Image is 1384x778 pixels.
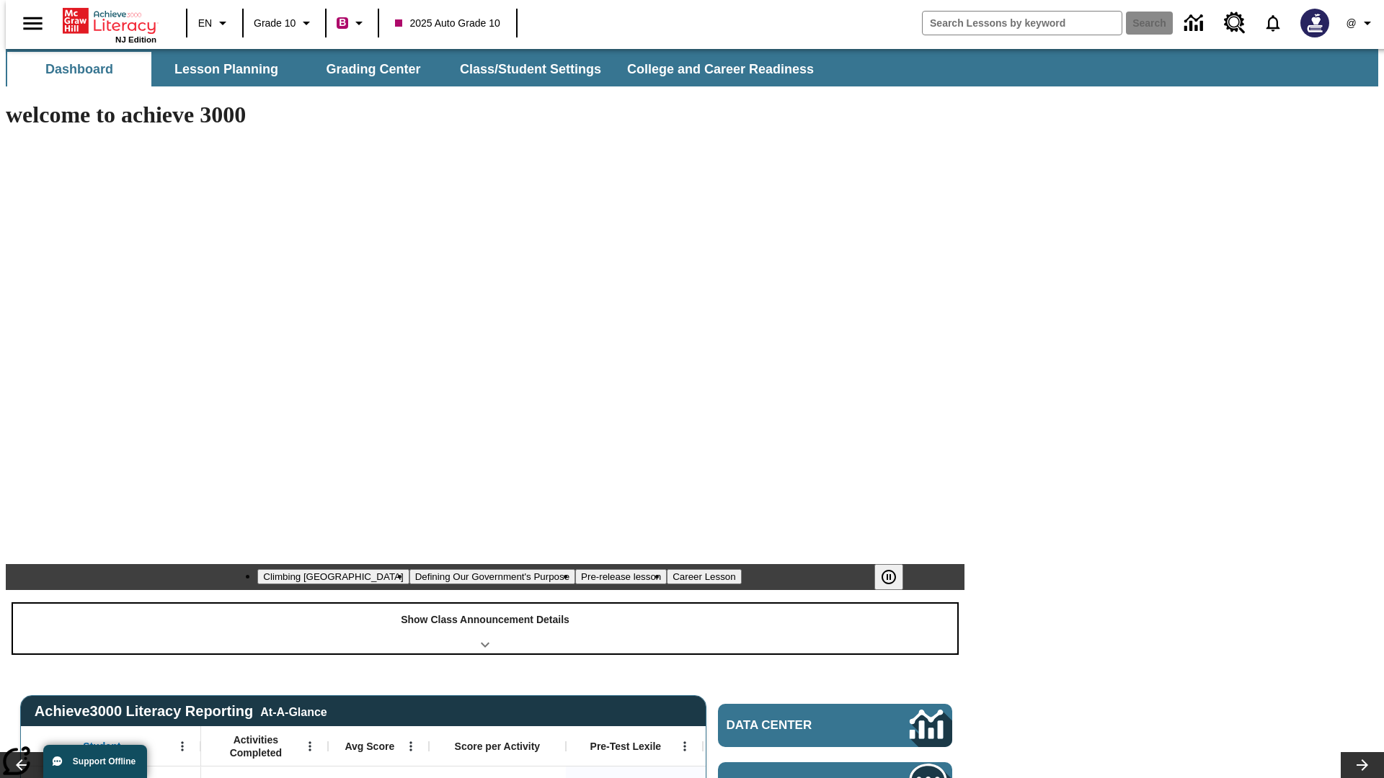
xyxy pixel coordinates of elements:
h1: welcome to achieve 3000 [6,102,964,128]
button: Select a new avatar [1292,4,1338,42]
span: B [339,14,346,32]
div: SubNavbar [6,49,1378,86]
div: Home [63,5,156,44]
span: NJ Edition [115,35,156,44]
a: Data Center [1176,4,1215,43]
button: Slide 1 Climbing Mount Tai [257,569,409,584]
div: Pause [874,564,918,590]
p: Show Class Announcement Details [401,612,569,627]
button: Pause [874,564,903,590]
button: Class/Student Settings [448,52,613,86]
div: Show Class Announcement Details [13,604,957,653]
button: Open Menu [674,735,696,757]
button: Lesson carousel, Next [1341,752,1384,778]
a: Data Center [718,704,952,747]
img: Avatar [1300,9,1329,37]
span: EN [198,16,212,31]
button: Open Menu [172,735,193,757]
a: Notifications [1254,4,1292,42]
input: search field [923,12,1122,35]
span: Data Center [727,718,861,733]
div: At-A-Glance [260,703,327,719]
span: Pre-Test Lexile [590,740,662,753]
span: Avg Score [345,740,394,753]
button: Open Menu [400,735,422,757]
button: Support Offline [43,745,147,778]
button: Open Menu [299,735,321,757]
span: Student [83,740,120,753]
span: @ [1346,16,1356,31]
span: 2025 Auto Grade 10 [395,16,500,31]
button: Language: EN, Select a language [192,10,238,36]
button: Slide 2 Defining Our Government's Purpose [409,569,575,584]
button: Slide 4 Career Lesson [667,569,741,584]
button: Profile/Settings [1338,10,1384,36]
a: Home [63,6,156,35]
button: Grade: Grade 10, Select a grade [248,10,321,36]
button: Boost Class color is violet red. Change class color [331,10,373,36]
a: Resource Center, Will open in new tab [1215,4,1254,43]
button: Slide 3 Pre-release lesson [575,569,667,584]
button: Dashboard [7,52,151,86]
button: Grading Center [301,52,445,86]
span: Grade 10 [254,16,296,31]
span: Score per Activity [455,740,541,753]
button: College and Career Readiness [616,52,825,86]
span: Achieve3000 Literacy Reporting [35,703,327,720]
span: Support Offline [73,756,136,766]
button: Open side menu [12,2,54,45]
button: Lesson Planning [154,52,298,86]
span: Activities Completed [208,733,303,759]
div: SubNavbar [6,52,827,86]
